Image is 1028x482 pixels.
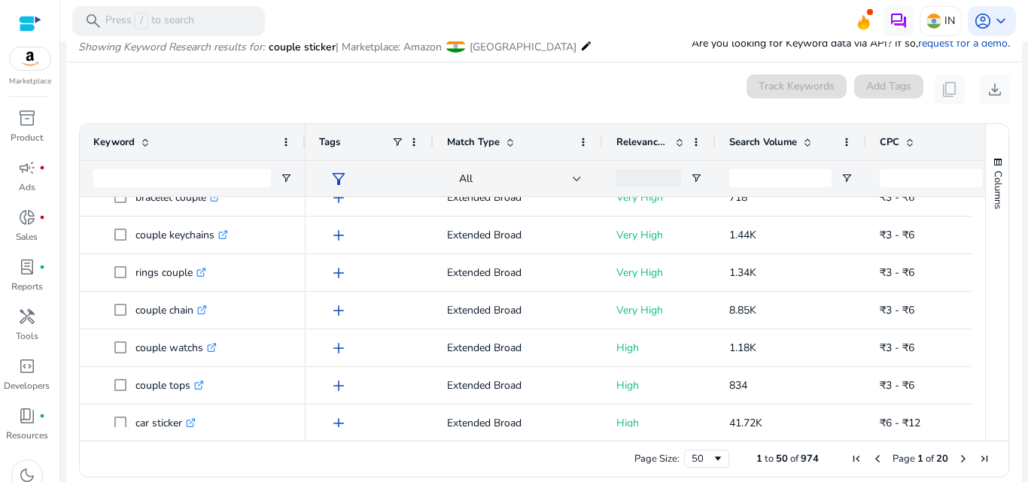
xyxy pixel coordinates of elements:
span: couple sticker [269,40,336,54]
span: fiber_manual_record [39,165,45,171]
button: Open Filter Menu [280,172,292,184]
span: ₹3 - ₹6 [880,265,914,280]
input: Search Volume Filter Input [729,169,832,187]
span: ₹3 - ₹6 [880,378,914,393]
p: car sticker [135,408,196,438]
span: filter_alt [330,170,348,188]
span: to [765,452,774,465]
p: couple tops [135,370,204,401]
span: ₹3 - ₹6 [880,303,914,317]
span: donut_small [18,208,36,226]
span: Relevance Score [616,135,669,149]
span: Search Volume [729,135,797,149]
span: fiber_manual_record [39,214,45,220]
span: 834 [729,378,747,393]
p: Ads [19,180,35,194]
div: Previous Page [871,453,884,465]
p: Marketplace [9,76,51,87]
span: account_circle [974,12,992,30]
p: couple keychains [135,220,228,250]
span: search [84,12,102,30]
p: Extended Broad [447,182,589,213]
span: 20 [936,452,948,465]
p: bracelet couple [135,182,220,213]
p: Press to search [105,13,194,29]
p: Reports [11,280,43,293]
p: Very High [616,220,702,250]
span: 8.85K [729,303,756,317]
span: campaign [18,159,36,177]
span: code_blocks [18,357,36,375]
div: Page Size: [634,452,680,465]
span: add [330,264,348,282]
p: couple chain [135,295,207,326]
span: [GEOGRAPHIC_DATA] [470,40,576,54]
span: 41.72K [729,416,762,430]
span: 50 [776,452,788,465]
span: keyboard_arrow_down [992,12,1010,30]
p: Extended Broad [447,408,589,438]
span: fiber_manual_record [39,264,45,270]
span: of [926,452,934,465]
span: add [330,302,348,320]
p: Very High [616,295,702,326]
span: lab_profile [18,258,36,276]
div: Next Page [957,453,969,465]
span: ₹6 - ₹12 [880,416,920,430]
p: Extended Broad [447,257,589,288]
p: Extended Broad [447,295,589,326]
span: download [986,80,1004,99]
span: of [790,452,798,465]
i: Showing Keyword Research results for: [78,40,265,54]
p: High [616,408,702,438]
span: 1.18K [729,341,756,355]
p: Sales [16,230,38,244]
span: Tags [319,135,340,149]
div: Last Page [978,453,990,465]
span: | Marketplace: Amazon [336,40,442,54]
input: CPC Filter Input [880,169,982,187]
p: Developers [4,379,50,393]
p: Very High [616,257,702,288]
span: Match Type [447,135,500,149]
p: Product [11,131,43,144]
button: download [980,74,1010,105]
span: inventory_2 [18,109,36,127]
span: ₹3 - ₹6 [880,228,914,242]
div: First Page [850,453,862,465]
p: Extended Broad [447,370,589,401]
p: Extended Broad [447,220,589,250]
p: High [616,332,702,363]
p: Tools [16,329,38,343]
img: amazon.svg [10,47,50,70]
button: Open Filter Menu [690,172,702,184]
span: Page [893,452,915,465]
p: couple watchs [135,332,217,363]
span: 1.44K [729,228,756,242]
input: Keyword Filter Input [93,169,271,187]
span: ₹3 - ₹6 [880,190,914,205]
span: 1 [756,452,762,465]
p: rings couple [135,257,206,288]
span: add [330,377,348,395]
span: 974 [801,452,819,465]
span: All [459,171,473,186]
mat-icon: edit [580,37,592,55]
p: Resources [6,429,48,442]
span: add [330,414,348,432]
button: Open Filter Menu [841,172,853,184]
span: handyman [18,308,36,326]
span: 1.34K [729,265,756,280]
span: Keyword [93,135,135,149]
p: Very High [616,182,702,213]
span: add [330,339,348,357]
div: 50 [692,452,712,465]
p: Extended Broad [447,332,589,363]
span: book_4 [18,407,36,425]
span: 718 [729,190,747,205]
div: Page Size [684,450,729,468]
p: IN [944,8,955,34]
p: High [616,370,702,401]
span: 1 [917,452,923,465]
span: Columns [991,171,1005,209]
